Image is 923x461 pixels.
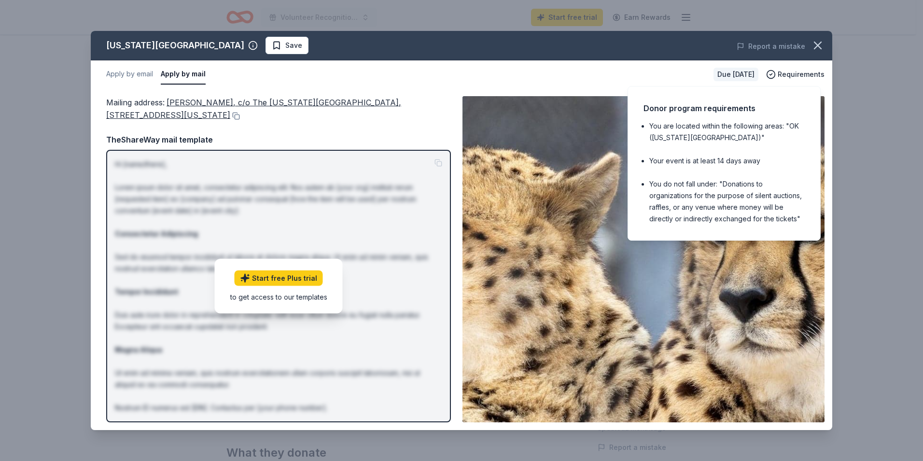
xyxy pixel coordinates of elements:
p: Hi [name/there], Lorem ipsum dolor sit amet, consectetur adipiscing elit. Nos autem ab [your org]... [115,158,442,448]
li: You are located within the following areas: "OK ([US_STATE][GEOGRAPHIC_DATA])" [649,120,805,144]
span: [PERSON_NAME], c/o The [US_STATE][GEOGRAPHIC_DATA], [STREET_ADDRESS][US_STATE] [106,98,401,120]
div: Due [DATE] [713,68,758,81]
strong: Magna Aliqua [115,346,162,354]
div: to get access to our templates [230,292,327,302]
li: You do not fall under: "Donations to organizations for the purpose of silent auctions, raffles, o... [649,178,805,225]
li: Your event is at least 14 days away [649,155,805,167]
div: Donor program requirements [643,102,805,115]
img: Image for Oklahoma City Zoo [462,96,825,422]
div: [US_STATE][GEOGRAPHIC_DATA] [106,38,244,53]
strong: Tempor Incididunt [115,288,178,296]
div: TheShareWay mail template [106,133,451,146]
strong: Consectetur Adipiscing [115,230,198,238]
button: Requirements [766,69,825,80]
button: Apply by email [106,64,153,85]
div: Mailing address : [106,96,451,122]
span: Requirements [778,69,825,80]
span: Save [285,40,302,51]
button: Apply by mail [161,64,206,85]
a: Start free Plus trial [235,271,323,286]
button: Report a mistake [737,41,805,52]
button: Save [266,37,308,54]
